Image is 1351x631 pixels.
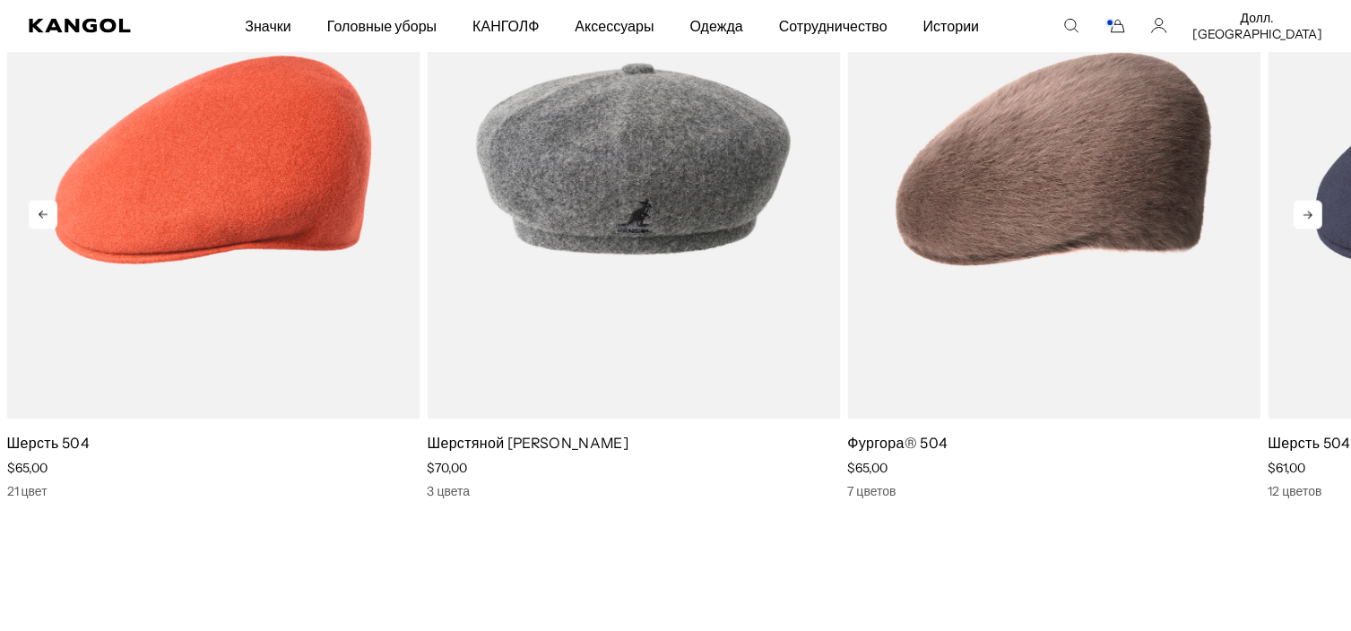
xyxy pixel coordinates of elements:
[1192,10,1322,42] button: Долл. [GEOGRAPHIC_DATA]
[7,484,420,500] div: 21 цвет
[7,461,48,477] span: $65,00
[29,19,161,33] a: Кангол
[428,484,841,500] div: 3 цвета
[1063,18,1079,34] summary: Ищите здесь
[428,435,629,453] a: Шерстяной [PERSON_NAME]
[7,435,90,453] a: Шерсть 504
[428,461,468,477] span: $70,00
[1104,18,1126,34] button: Корзина
[847,461,888,477] span: $65,00
[847,435,948,453] a: Фургора® 504
[847,484,1260,500] div: 7 цветов
[1268,461,1305,477] span: $61,00
[1151,18,1167,34] a: Учетная запись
